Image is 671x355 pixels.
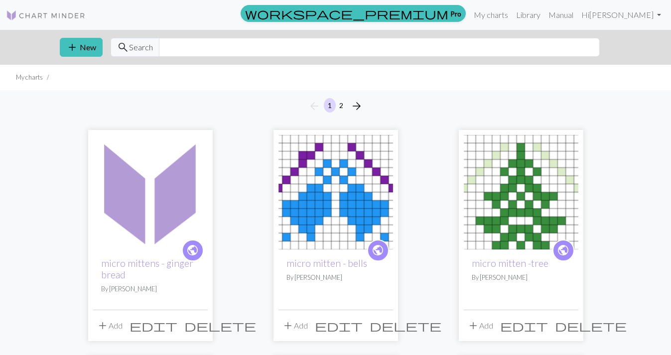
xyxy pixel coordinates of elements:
img: micro mitten - bells [278,135,393,249]
span: Search [129,41,153,53]
a: micro mitten -tree [472,257,548,269]
a: Pro [241,5,466,22]
p: By [PERSON_NAME] [286,273,385,282]
button: Delete [366,316,445,335]
a: Library [512,5,544,25]
a: micro mittens - ginger bread [93,186,208,196]
button: Delete [551,316,630,335]
span: public [372,242,384,258]
button: Add [93,316,126,335]
a: micro mitten -tree [464,186,578,196]
button: Add [464,316,497,335]
a: public [552,239,574,261]
a: public [367,239,389,261]
i: Edit [130,320,177,332]
a: micro mittens - ginger bread [101,257,193,280]
i: Next [351,100,363,112]
span: delete [555,319,627,333]
img: micro mittens - ginger bread [93,135,208,249]
span: public [186,242,199,258]
i: Edit [500,320,548,332]
button: Next [347,98,367,114]
span: workspace_premium [245,6,448,20]
span: add [97,319,109,333]
a: micro mitten - bells [286,257,367,269]
i: public [557,240,569,260]
button: Edit [311,316,366,335]
span: add [66,40,78,54]
span: delete [370,319,441,333]
li: My charts [16,73,43,82]
i: public [186,240,199,260]
img: micro mitten -tree [464,135,578,249]
span: edit [500,319,548,333]
span: add [467,319,479,333]
p: By [PERSON_NAME] [101,284,200,294]
button: 1 [324,98,336,113]
span: edit [130,319,177,333]
button: 2 [335,98,347,113]
a: Hi[PERSON_NAME] [577,5,665,25]
a: public [182,239,204,261]
span: search [117,40,129,54]
p: By [PERSON_NAME] [472,273,570,282]
span: add [282,319,294,333]
button: Add [278,316,311,335]
span: delete [184,319,256,333]
button: Delete [181,316,260,335]
span: arrow_forward [351,99,363,113]
a: Manual [544,5,577,25]
nav: Page navigation [304,98,367,114]
a: micro mitten - bells [278,186,393,196]
span: edit [315,319,363,333]
img: Logo [6,9,86,21]
button: Edit [497,316,551,335]
span: public [557,242,569,258]
i: public [372,240,384,260]
button: New [60,38,103,57]
a: My charts [470,5,512,25]
i: Edit [315,320,363,332]
button: Edit [126,316,181,335]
